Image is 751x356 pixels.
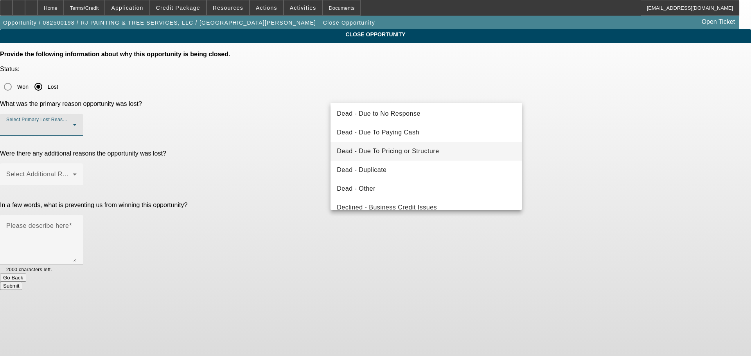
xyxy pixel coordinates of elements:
span: Dead - Due To Paying Cash [337,128,419,137]
span: Declined - Business Credit Issues [337,203,437,212]
span: Dead - Due to No Response [337,109,420,118]
span: Dead - Other [337,184,375,193]
span: Dead - Duplicate [337,165,386,175]
span: Dead - Due To Pricing or Structure [337,147,439,156]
